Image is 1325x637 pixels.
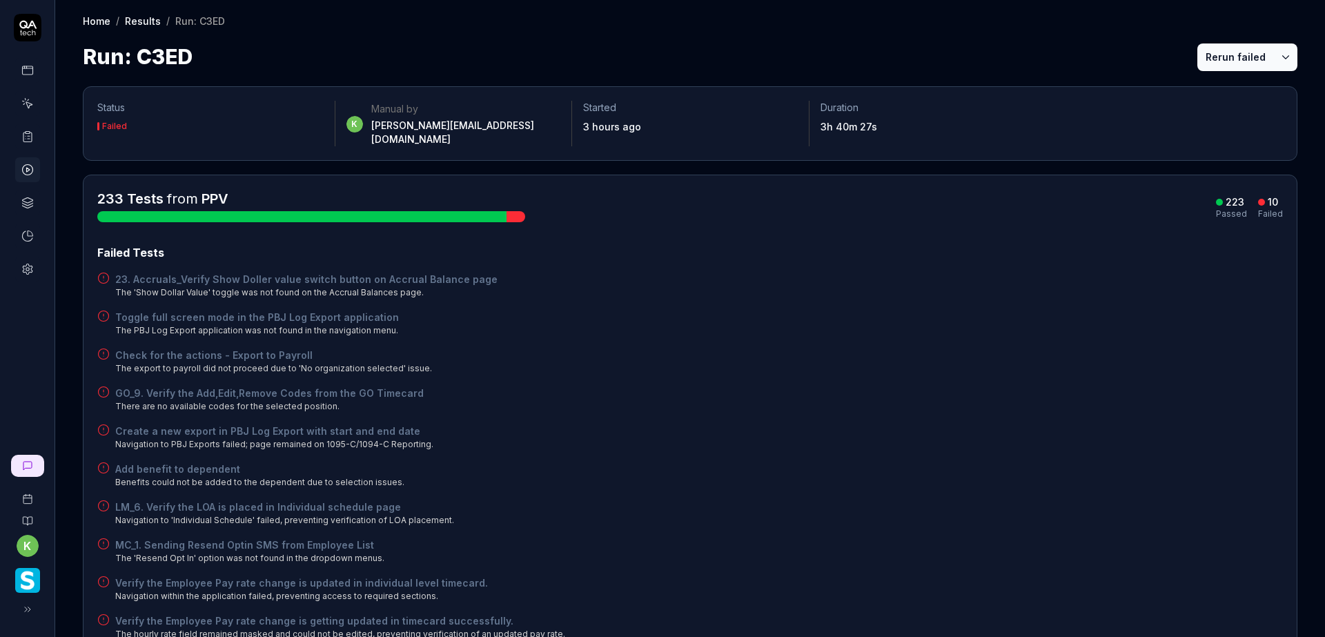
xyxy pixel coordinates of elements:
[115,310,399,324] a: Toggle full screen mode in the PBJ Log Export application
[6,504,49,527] a: Documentation
[202,190,228,207] a: PPV
[115,362,432,375] div: The export to payroll did not proceed due to 'No organization selected' issue.
[83,41,193,72] h1: Run: C3ED
[371,102,561,116] div: Manual by
[583,121,641,133] time: 3 hours ago
[115,272,498,286] a: 23. Accruals_Verify Show Doller value switch button on Accrual Balance page
[1226,196,1244,208] div: 223
[115,438,433,451] div: Navigation to PBJ Exports failed; page remained on 1095-C/1094-C Reporting.
[115,552,384,565] div: The 'Resend Opt In' option was not found in the dropdown menus.
[97,101,324,115] p: Status
[125,14,161,28] a: Results
[115,324,399,337] div: The PBJ Log Export application was not found in the navigation menu.
[11,455,44,477] a: New conversation
[821,121,877,133] time: 3h 40m 27s
[371,119,561,146] div: [PERSON_NAME][EMAIL_ADDRESS][DOMAIN_NAME]
[115,386,424,400] a: GO_9. Verify the Add,Edit,Remove Codes from the GO Timecard
[1216,210,1247,218] div: Passed
[115,538,384,552] a: MC_1. Sending Resend Optin SMS from Employee List
[1197,43,1274,71] button: Rerun failed
[346,116,363,133] span: k
[115,500,454,514] a: LM_6. Verify the LOA is placed in Individual schedule page
[102,122,127,130] div: Failed
[17,535,39,557] button: k
[166,14,170,28] div: /
[175,14,225,28] div: Run: C3ED
[115,348,432,362] a: Check for the actions - Export to Payroll
[115,424,433,438] a: Create a new export in PBJ Log Export with start and end date
[115,576,488,590] a: Verify the Employee Pay rate change is updated in individual level timecard.
[115,514,454,527] div: Navigation to 'Individual Schedule' failed, preventing verification of LOA placement.
[115,614,565,628] a: Verify the Employee Pay rate change is getting updated in timecard successfully.
[821,101,1035,115] p: Duration
[115,476,404,489] div: Benefits could not be added to the dependent due to selection issues.
[15,568,40,593] img: Smartlinx Logo
[1268,196,1278,208] div: 10
[6,482,49,504] a: Book a call with us
[83,14,110,28] a: Home
[115,286,498,299] div: The 'Show Dollar Value' toggle was not found on the Accrual Balances page.
[116,14,119,28] div: /
[115,462,404,476] a: Add benefit to dependent
[583,101,798,115] p: Started
[97,244,1283,261] div: Failed Tests
[6,557,49,596] button: Smartlinx Logo
[115,400,424,413] div: There are no available codes for the selected position.
[167,190,198,207] span: from
[115,590,488,602] div: Navigation within the application failed, preventing access to required sections.
[97,190,164,207] span: 233 Tests
[1258,210,1283,218] div: Failed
